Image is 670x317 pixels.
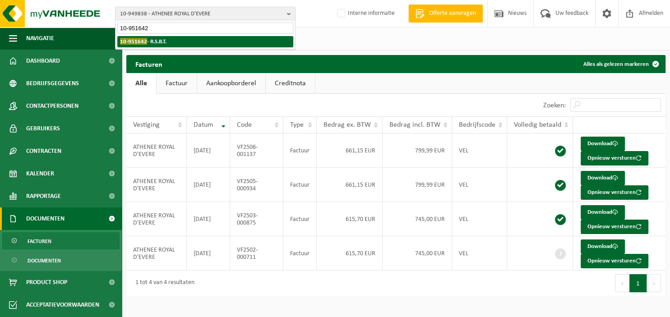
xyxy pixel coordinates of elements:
td: VF2502-000711 [230,236,283,271]
label: Interne informatie [335,7,395,20]
button: 1 [629,274,647,292]
td: 745,00 EUR [383,202,452,236]
span: Acceptatievoorwaarden [26,294,99,316]
span: Facturen [28,233,51,250]
a: Download [581,171,625,185]
span: Documenten [26,207,65,230]
h2: Facturen [126,55,171,73]
span: Rapportage [26,185,61,207]
td: VF2506-001137 [230,133,283,168]
button: Opnieuw versturen [581,220,648,234]
span: Navigatie [26,27,54,50]
a: Download [581,239,625,254]
button: 10-949838 - ATHENEE ROYAL D'EVERE [115,7,296,20]
span: Type [290,121,304,129]
span: Documenten [28,252,61,269]
span: Gebruikers [26,117,60,140]
span: Product Shop [26,271,67,294]
td: [DATE] [187,202,230,236]
td: VEL [452,168,507,202]
button: Opnieuw versturen [581,254,648,268]
td: ATHENEE ROYAL D'EVERE [126,236,187,271]
td: Factuur [283,236,317,271]
td: VEL [452,236,507,271]
td: VEL [452,202,507,236]
button: Opnieuw versturen [581,185,648,200]
td: VEL [452,133,507,168]
td: 745,00 EUR [383,236,452,271]
span: Code [237,121,252,129]
span: Bedrag incl. BTW [389,121,440,129]
td: Factuur [283,168,317,202]
span: Bedrijfsgegevens [26,72,79,95]
td: Factuur [283,202,317,236]
td: VF2503-000875 [230,202,283,236]
span: Contactpersonen [26,95,79,117]
span: Contracten [26,140,61,162]
button: Next [647,274,661,292]
td: VF2505-000934 [230,168,283,202]
span: Bedrijfscode [459,121,495,129]
span: Bedrag ex. BTW [323,121,371,129]
label: Zoeken: [543,102,566,109]
button: Previous [615,274,629,292]
button: Alles als gelezen markeren [576,55,665,73]
a: Documenten [2,252,120,269]
td: [DATE] [187,133,230,168]
td: ATHENEE ROYAL D'EVERE [126,168,187,202]
span: Volledig betaald [514,121,561,129]
a: Offerte aanvragen [408,5,483,23]
td: Factuur [283,133,317,168]
span: 10-951642 [120,38,147,45]
input: Zoeken naar gekoppelde vestigingen [117,23,293,34]
button: Opnieuw versturen [581,151,648,165]
a: Alle [126,73,156,94]
td: ATHENEE ROYAL D'EVERE [126,133,187,168]
a: Creditnota [266,73,315,94]
span: Offerte aanvragen [427,9,478,18]
td: 615,70 EUR [317,202,383,236]
td: 799,99 EUR [383,168,452,202]
span: 10-949838 - ATHENEE ROYAL D'EVERE [120,7,283,21]
td: [DATE] [187,168,230,202]
span: Vestiging [133,121,160,129]
span: Dashboard [26,50,60,72]
td: 799,99 EUR [383,133,452,168]
a: Download [581,205,625,220]
td: 615,70 EUR [317,236,383,271]
td: ATHENEE ROYAL D'EVERE [126,202,187,236]
td: [DATE] [187,236,230,271]
td: 661,15 EUR [317,168,383,202]
a: Facturen [2,232,120,249]
a: Factuur [157,73,197,94]
a: Aankoopborderel [197,73,265,94]
a: Download [581,137,625,151]
strong: - R.S.B.T. [120,38,166,45]
td: 661,15 EUR [317,133,383,168]
span: Kalender [26,162,54,185]
div: 1 tot 4 van 4 resultaten [131,275,194,291]
span: Datum [194,121,213,129]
